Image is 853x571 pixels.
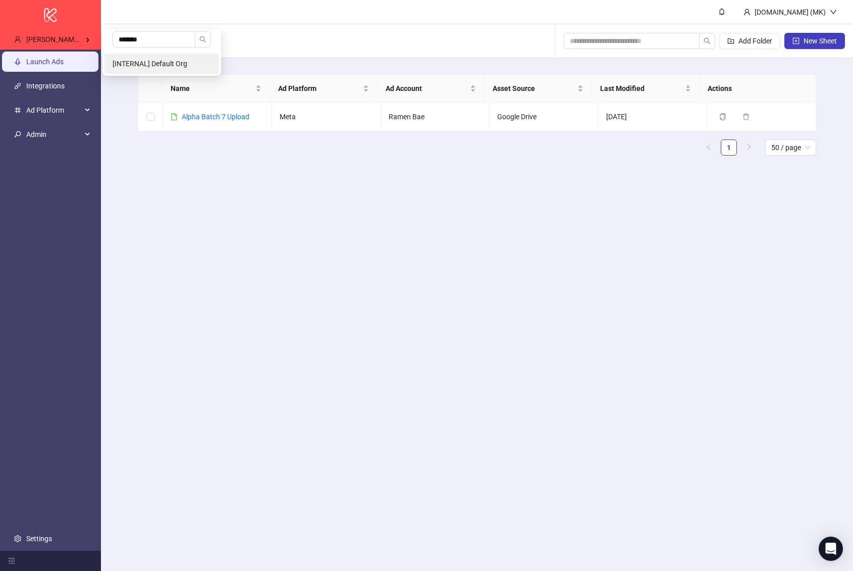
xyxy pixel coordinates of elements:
[718,8,725,15] span: bell
[706,144,712,150] span: left
[746,144,752,150] span: right
[26,35,102,43] span: [PERSON_NAME] Kitchn
[493,83,575,94] span: Asset Source
[592,75,700,103] th: Last Modified
[743,9,751,16] span: user
[14,107,21,114] span: number
[784,33,845,49] button: New Sheet
[700,75,807,103] th: Actions
[272,103,381,131] td: Meta
[804,37,837,45] span: New Sheet
[721,140,736,155] a: 1
[26,58,64,66] a: Launch Ads
[741,139,757,156] li: Next Page
[600,83,683,94] span: Last Modified
[742,113,750,120] span: delete
[26,535,52,543] a: Settings
[701,139,717,156] button: left
[14,36,21,43] span: user
[719,33,780,49] button: Add Folder
[171,83,253,94] span: Name
[199,36,206,43] span: search
[485,75,592,103] th: Asset Source
[278,83,361,94] span: Ad Platform
[163,75,270,103] th: Name
[771,140,810,155] span: 50 / page
[378,75,485,103] th: Ad Account
[704,37,711,44] span: search
[727,37,734,44] span: folder-add
[26,82,65,90] a: Integrations
[489,103,598,131] td: Google Drive
[8,557,15,564] span: menu-fold
[598,103,707,131] td: [DATE]
[26,100,82,120] span: Ad Platform
[270,75,378,103] th: Ad Platform
[113,60,187,68] span: [INTERNAL] Default Org
[171,113,178,120] span: file
[14,131,21,138] span: key
[719,113,726,120] span: copy
[381,103,490,131] td: Ramen Bae
[741,139,757,156] button: right
[819,537,843,561] div: Open Intercom Messenger
[182,113,249,121] a: Alpha Batch 7 Upload
[721,139,737,156] li: 1
[701,139,717,156] li: Previous Page
[792,37,799,44] span: plus-square
[738,37,772,45] span: Add Folder
[751,7,830,18] div: [DOMAIN_NAME] (MK)
[26,124,82,145] span: Admin
[386,83,468,94] span: Ad Account
[830,9,837,16] span: down
[765,139,816,156] div: Page Size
